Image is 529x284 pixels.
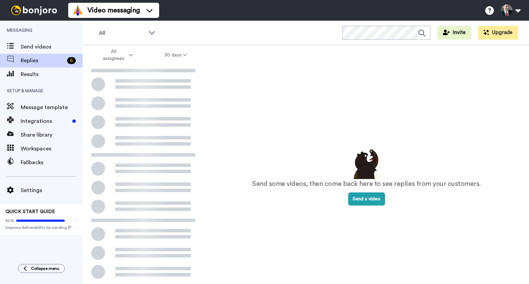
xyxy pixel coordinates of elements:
[252,179,481,189] p: Send some videos, then come back here to see replies from your customers.
[72,5,83,16] img: vm-color.svg
[99,29,145,37] span: All
[21,43,83,51] span: Send videos
[6,225,77,230] span: Improve deliverability by sending [PERSON_NAME]’s from your own email
[84,45,149,65] button: All assignees
[348,197,385,201] a: Send a video
[21,186,83,194] span: Settings
[21,158,83,167] span: Fallbacks
[349,147,384,179] img: results-emptystates.png
[348,192,385,206] button: Send a video
[21,56,64,65] span: Replies
[67,57,76,64] div: 6
[21,70,83,78] span: Results
[149,49,203,61] button: 30 days
[87,6,140,15] span: Video messaging
[6,209,55,214] span: QUICK START GUIDE
[31,266,59,271] span: Collapse menu
[6,218,14,223] span: 80%
[8,6,60,15] img: bj-logo-header-white.svg
[21,131,83,139] span: Share library
[21,145,83,153] span: Workspaces
[18,264,65,273] button: Collapse menu
[100,48,127,62] span: All assignees
[21,103,83,112] span: Message template
[437,26,471,40] button: Invite
[478,26,518,40] button: Upgrade
[21,117,70,125] span: Integrations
